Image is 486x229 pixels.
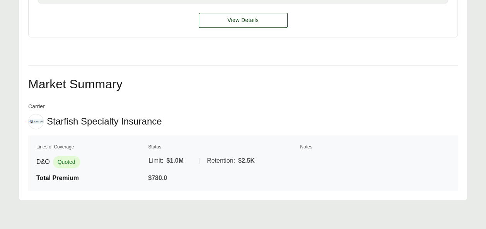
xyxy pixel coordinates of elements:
a: Starfish D&O details [199,13,288,28]
span: Total Premium [36,175,79,181]
span: $780.0 [148,175,167,181]
span: $2.5K [238,156,255,165]
th: Lines of Coverage [36,143,146,151]
span: $1.0M [166,156,183,165]
img: Starfish Specialty Insurance [29,119,43,124]
span: View Details [227,16,259,24]
span: Quoted [53,156,80,168]
span: D&O [36,157,50,167]
th: Status [148,143,298,151]
span: Limit: [148,156,163,165]
h2: Market Summary [28,78,458,90]
span: Starfish Specialty Insurance [47,116,162,127]
span: Retention: [207,156,235,165]
span: Carrier [28,103,162,111]
span: | [198,157,200,164]
th: Notes [300,143,450,151]
button: View Details [199,13,288,28]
